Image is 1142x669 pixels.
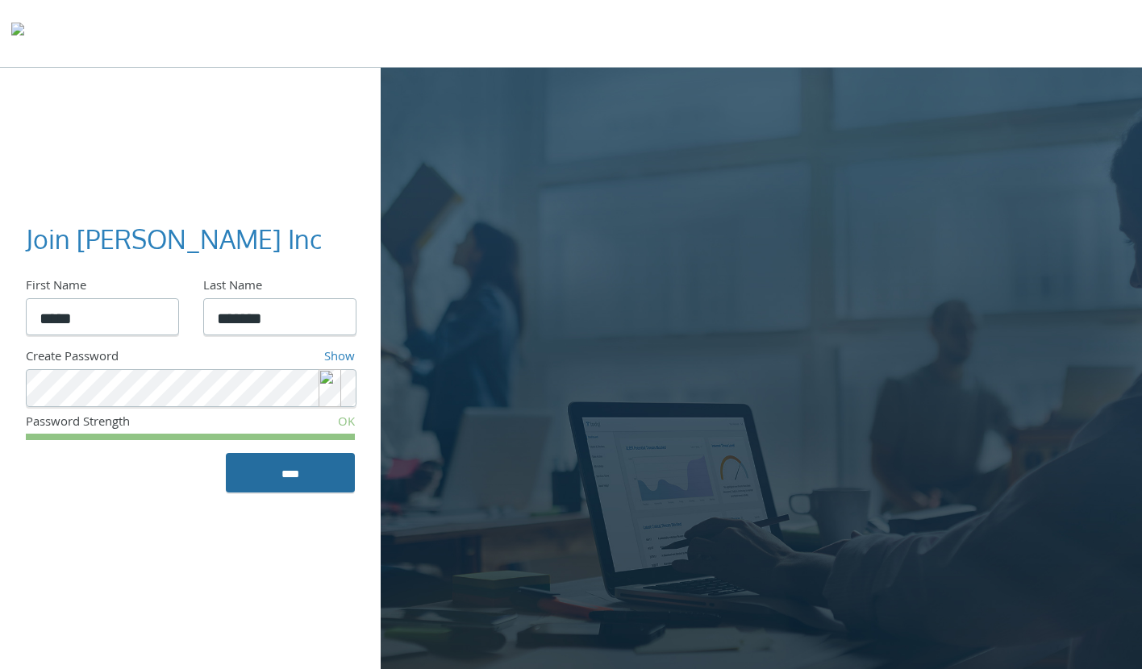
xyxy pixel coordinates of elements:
img: logo_icon_grey_180.svg [319,369,341,407]
a: Show [324,347,355,368]
div: Last Name [203,277,355,298]
h3: Join [PERSON_NAME] Inc [26,222,342,258]
img: todyl-logo-dark.svg [11,17,24,49]
div: OK [245,413,355,434]
div: First Name [26,277,177,298]
div: Create Password [26,348,232,369]
div: Password Strength [26,413,245,434]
